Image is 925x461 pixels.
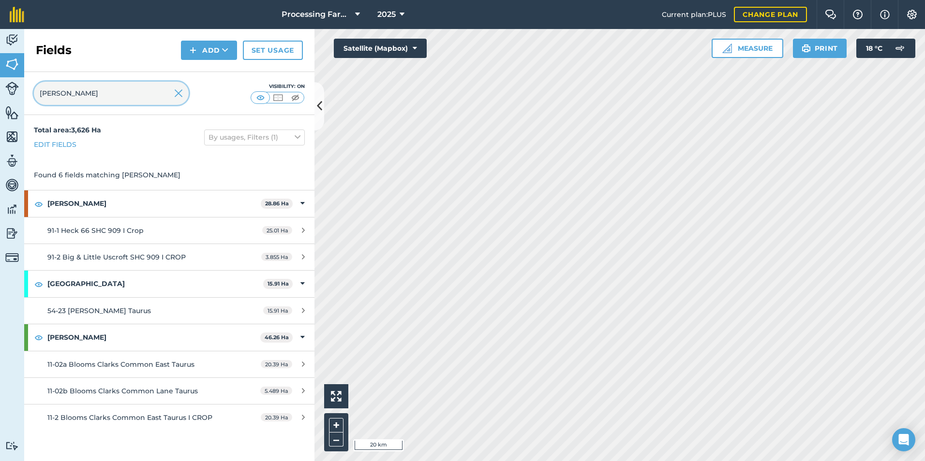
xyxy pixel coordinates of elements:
[722,43,732,53] img: Ruler icon
[331,391,342,402] img: Four arrows, one pointing top left, one top right, one bottom right and the last bottom left
[5,202,19,216] img: svg+xml;base64,PD94bWwgdmVyc2lvbj0iMS4wIiBlbmNvZGluZz0idXRmLTgiPz4KPCEtLSBHZW5lcmF0b3I6IEFkb2JlIE...
[856,39,915,58] button: 18 °C
[24,404,314,431] a: 11-2 Blooms Clarks Common East Taurus I CROP20.39 Ha
[24,351,314,377] a: 11-02a Blooms Clarks Common East Taurus20.39 Ha
[190,44,196,56] img: svg+xml;base64,PHN2ZyB4bWxucz0iaHR0cDovL3d3dy53My5vcmcvMjAwMC9zdmciIHdpZHRoPSIxNCIgaGVpZ2h0PSIyNC...
[243,41,303,60] a: Set usage
[329,432,343,447] button: –
[892,428,915,451] div: Open Intercom Messenger
[34,331,43,343] img: svg+xml;base64,PHN2ZyB4bWxucz0iaHR0cDovL3d3dy53My5vcmcvMjAwMC9zdmciIHdpZHRoPSIxOCIgaGVpZ2h0PSIyNC...
[5,57,19,72] img: svg+xml;base64,PHN2ZyB4bWxucz0iaHR0cDovL3d3dy53My5vcmcvMjAwMC9zdmciIHdpZHRoPSI1NiIgaGVpZ2h0PSI2MC...
[251,83,305,90] div: Visibility: On
[263,306,292,315] span: 15.91 Ha
[24,217,314,244] a: 91-1 Heck 66 SHC 909 I Crop25.01 Ha
[47,226,144,235] span: 91-1 Heck 66 SHC 909 I Crop
[204,130,305,145] button: By usages, Filters (1)
[265,200,289,207] strong: 28.86 Ha
[254,93,267,102] img: svg+xml;base64,PHN2ZyB4bWxucz0iaHR0cDovL3d3dy53My5vcmcvMjAwMC9zdmciIHdpZHRoPSI1MCIgaGVpZ2h0PSI0MC...
[662,9,726,20] span: Current plan : PLUS
[5,251,19,264] img: svg+xml;base64,PD94bWwgdmVyc2lvbj0iMS4wIiBlbmNvZGluZz0idXRmLTgiPz4KPCEtLSBHZW5lcmF0b3I6IEFkb2JlIE...
[24,324,314,350] div: [PERSON_NAME]46.26 Ha
[261,360,292,368] span: 20.39 Ha
[5,154,19,168] img: svg+xml;base64,PD94bWwgdmVyc2lvbj0iMS4wIiBlbmNvZGluZz0idXRmLTgiPz4KPCEtLSBHZW5lcmF0b3I6IEFkb2JlIE...
[289,93,301,102] img: svg+xml;base64,PHN2ZyB4bWxucz0iaHR0cDovL3d3dy53My5vcmcvMjAwMC9zdmciIHdpZHRoPSI1MCIgaGVpZ2h0PSI0MC...
[47,387,198,395] span: 11-02b Blooms Clarks Common Lane Taurus
[24,298,314,324] a: 54-23 [PERSON_NAME] Taurus15.91 Ha
[181,41,237,60] button: Add
[5,130,19,144] img: svg+xml;base64,PHN2ZyB4bWxucz0iaHR0cDovL3d3dy53My5vcmcvMjAwMC9zdmciIHdpZHRoPSI1NiIgaGVpZ2h0PSI2MC...
[265,334,289,341] strong: 46.26 Ha
[282,9,351,20] span: Processing Farms
[260,387,292,395] span: 5.489 Ha
[5,178,19,192] img: svg+xml;base64,PD94bWwgdmVyc2lvbj0iMS4wIiBlbmNvZGluZz0idXRmLTgiPz4KPCEtLSBHZW5lcmF0b3I6IEFkb2JlIE...
[880,9,890,20] img: svg+xml;base64,PHN2ZyB4bWxucz0iaHR0cDovL3d3dy53My5vcmcvMjAwMC9zdmciIHdpZHRoPSIxNyIgaGVpZ2h0PSIxNy...
[272,93,284,102] img: svg+xml;base64,PHN2ZyB4bWxucz0iaHR0cDovL3d3dy53My5vcmcvMjAwMC9zdmciIHdpZHRoPSI1MCIgaGVpZ2h0PSI0MC...
[268,280,289,287] strong: 15.91 Ha
[34,139,76,150] a: Edit fields
[34,126,101,134] strong: Total area : 3,626 Ha
[47,253,186,261] span: 91-2 Big & Little Uscroft SHC 909 I CROP
[24,190,314,216] div: [PERSON_NAME]28.86 Ha
[47,271,263,297] strong: [GEOGRAPHIC_DATA]
[24,271,314,297] div: [GEOGRAPHIC_DATA]15.91 Ha
[712,39,783,58] button: Measure
[24,244,314,270] a: 91-2 Big & Little Uscroft SHC 909 I CROP3.855 Ha
[852,10,864,19] img: A question mark icon
[24,160,314,190] div: Found 6 fields matching [PERSON_NAME]
[793,39,847,58] button: Print
[261,253,292,261] span: 3.855 Ha
[329,418,343,432] button: +
[334,39,427,58] button: Satellite (Mapbox)
[47,360,194,369] span: 11-02a Blooms Clarks Common East Taurus
[47,324,260,350] strong: [PERSON_NAME]
[890,39,910,58] img: svg+xml;base64,PD94bWwgdmVyc2lvbj0iMS4wIiBlbmNvZGluZz0idXRmLTgiPz4KPCEtLSBHZW5lcmF0b3I6IEFkb2JlIE...
[174,87,183,99] img: svg+xml;base64,PHN2ZyB4bWxucz0iaHR0cDovL3d3dy53My5vcmcvMjAwMC9zdmciIHdpZHRoPSIyMiIgaGVpZ2h0PSIzMC...
[866,39,882,58] span: 18 ° C
[34,278,43,290] img: svg+xml;base64,PHN2ZyB4bWxucz0iaHR0cDovL3d3dy53My5vcmcvMjAwMC9zdmciIHdpZHRoPSIxOCIgaGVpZ2h0PSIyNC...
[5,105,19,120] img: svg+xml;base64,PHN2ZyB4bWxucz0iaHR0cDovL3d3dy53My5vcmcvMjAwMC9zdmciIHdpZHRoPSI1NiIgaGVpZ2h0PSI2MC...
[34,198,43,210] img: svg+xml;base64,PHN2ZyB4bWxucz0iaHR0cDovL3d3dy53My5vcmcvMjAwMC9zdmciIHdpZHRoPSIxOCIgaGVpZ2h0PSIyNC...
[261,413,292,421] span: 20.39 Ha
[47,413,212,422] span: 11-2 Blooms Clarks Common East Taurus I CROP
[5,441,19,450] img: svg+xml;base64,PD94bWwgdmVyc2lvbj0iMS4wIiBlbmNvZGluZz0idXRmLTgiPz4KPCEtLSBHZW5lcmF0b3I6IEFkb2JlIE...
[47,190,261,216] strong: [PERSON_NAME]
[377,9,396,20] span: 2025
[262,226,292,234] span: 25.01 Ha
[36,43,72,58] h2: Fields
[5,226,19,241] img: svg+xml;base64,PD94bWwgdmVyc2lvbj0iMS4wIiBlbmNvZGluZz0idXRmLTgiPz4KPCEtLSBHZW5lcmF0b3I6IEFkb2JlIE...
[24,378,314,404] a: 11-02b Blooms Clarks Common Lane Taurus5.489 Ha
[5,33,19,47] img: svg+xml;base64,PD94bWwgdmVyc2lvbj0iMS4wIiBlbmNvZGluZz0idXRmLTgiPz4KPCEtLSBHZW5lcmF0b3I6IEFkb2JlIE...
[47,306,151,315] span: 54-23 [PERSON_NAME] Taurus
[34,82,189,105] input: Search
[10,7,24,22] img: fieldmargin Logo
[802,43,811,54] img: svg+xml;base64,PHN2ZyB4bWxucz0iaHR0cDovL3d3dy53My5vcmcvMjAwMC9zdmciIHdpZHRoPSIxOSIgaGVpZ2h0PSIyNC...
[906,10,918,19] img: A cog icon
[5,82,19,95] img: svg+xml;base64,PD94bWwgdmVyc2lvbj0iMS4wIiBlbmNvZGluZz0idXRmLTgiPz4KPCEtLSBHZW5lcmF0b3I6IEFkb2JlIE...
[734,7,807,22] a: Change plan
[825,10,836,19] img: Two speech bubbles overlapping with the left bubble in the forefront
